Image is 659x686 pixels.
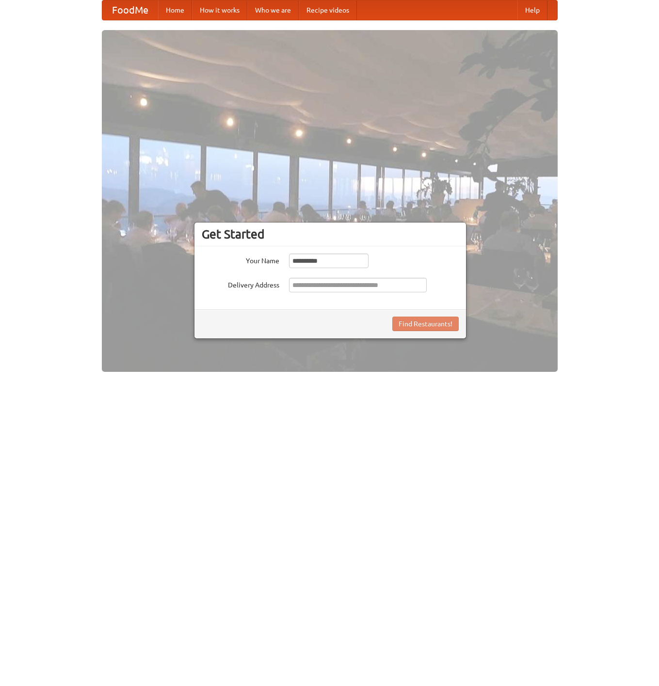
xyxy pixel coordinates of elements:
[158,0,192,20] a: Home
[202,254,279,266] label: Your Name
[102,0,158,20] a: FoodMe
[299,0,357,20] a: Recipe videos
[517,0,547,20] a: Help
[247,0,299,20] a: Who we are
[392,317,459,331] button: Find Restaurants!
[202,227,459,241] h3: Get Started
[192,0,247,20] a: How it works
[202,278,279,290] label: Delivery Address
